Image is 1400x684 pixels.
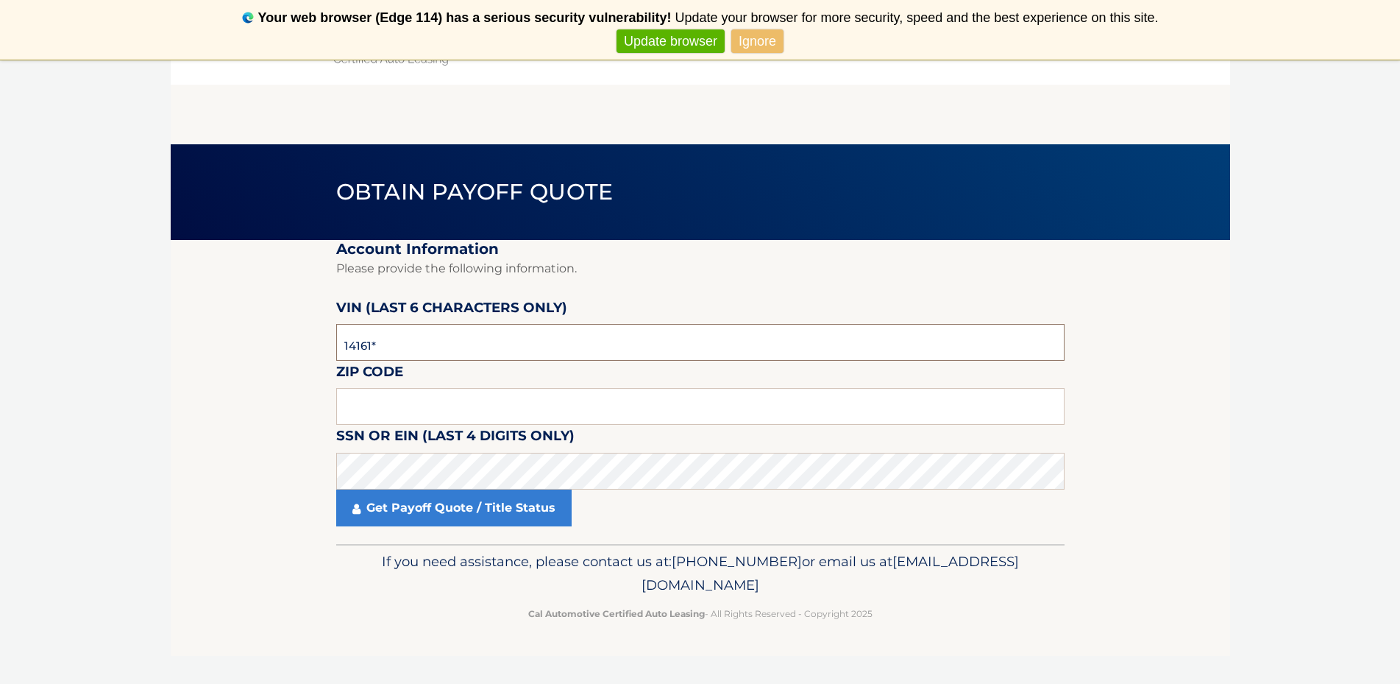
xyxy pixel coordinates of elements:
[336,425,575,452] label: SSN or EIN (last 4 digits only)
[672,553,802,570] span: [PHONE_NUMBER]
[346,550,1055,597] p: If you need assistance, please contact us at: or email us at
[336,297,567,324] label: VIN (last 6 characters only)
[336,258,1065,279] p: Please provide the following information.
[336,361,403,388] label: Zip Code
[336,178,614,205] span: Obtain Payoff Quote
[528,608,705,619] strong: Cal Automotive Certified Auto Leasing
[336,240,1065,258] h2: Account Information
[731,29,783,54] a: Ignore
[675,10,1158,25] span: Update your browser for more security, speed and the best experience on this site.
[336,490,572,526] a: Get Payoff Quote / Title Status
[258,10,672,25] b: Your web browser (Edge 114) has a serious security vulnerability!
[617,29,725,54] a: Update browser
[346,606,1055,621] p: - All Rights Reserved - Copyright 2025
